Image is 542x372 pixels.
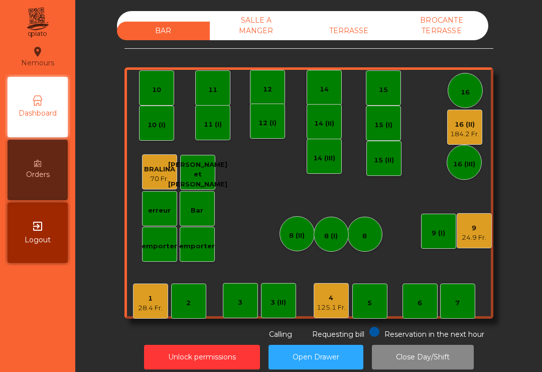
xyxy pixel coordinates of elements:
[238,298,242,308] div: 3
[303,22,395,40] div: TERRASSE
[462,223,486,233] div: 9
[379,85,388,95] div: 15
[144,164,175,174] div: BRALINA
[25,235,51,245] span: Logout
[210,11,303,40] div: SALLE A MANGER
[142,241,177,251] div: emporter
[324,231,338,241] div: 8 (I)
[179,241,215,251] div: emporter
[268,345,363,369] button: Open Drawer
[317,293,346,303] div: 4
[367,298,372,308] div: 5
[450,129,479,139] div: 184.2 Fr.
[138,303,163,313] div: 28.4 Fr.
[25,5,50,40] img: qpiato
[148,206,171,216] div: erreur
[138,294,163,304] div: 1
[320,84,329,95] div: 14
[418,298,422,308] div: 6
[453,159,475,169] div: 16 (III)
[269,330,292,339] span: Calling
[148,120,166,130] div: 10 (I)
[317,303,346,313] div: 125.1 Fr.
[117,22,210,40] div: BAR
[312,330,364,339] span: Requesting bill
[263,84,272,95] div: 12
[32,46,44,58] i: location_on
[374,120,392,130] div: 15 (I)
[314,119,334,129] div: 14 (II)
[152,85,161,95] div: 10
[208,85,217,95] div: 11
[461,87,470,98] div: 16
[191,206,203,216] div: Bar
[144,345,260,369] button: Unlock permissions
[372,345,474,369] button: Close Day/Shift
[432,228,445,238] div: 9 (I)
[374,155,394,165] div: 15 (II)
[32,220,44,232] i: exit_to_app
[19,108,57,119] span: Dashboard
[313,153,335,163] div: 14 (III)
[384,330,484,339] span: Reservation in the next hour
[186,298,191,308] div: 2
[168,160,227,190] div: [PERSON_NAME] et [PERSON_NAME]
[289,231,305,241] div: 8 (II)
[26,169,50,180] span: Orders
[258,118,277,128] div: 12 (I)
[455,298,460,308] div: 7
[21,44,54,69] div: Nemours
[362,231,367,241] div: 8
[144,174,175,184] div: 70 Fr.
[270,298,286,308] div: 3 (II)
[450,120,479,130] div: 16 (II)
[462,233,486,243] div: 24.9 Fr.
[204,120,222,130] div: 11 (I)
[395,11,488,40] div: BROCANTE TERRASSE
